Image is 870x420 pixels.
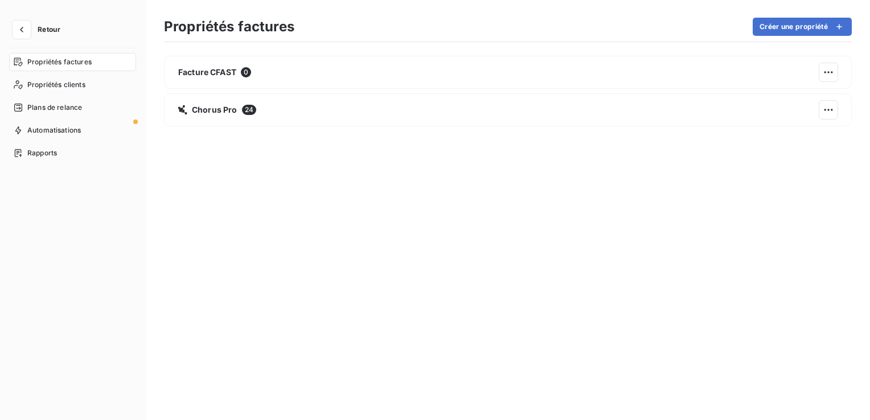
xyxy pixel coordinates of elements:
[753,18,852,36] button: Créer une propriété
[241,67,251,77] span: 0
[27,80,85,90] span: Propriétés clients
[38,26,60,33] span: Retour
[27,57,92,67] span: Propriétés factures
[9,20,69,39] button: Retour
[242,105,256,115] span: 24
[27,102,82,113] span: Plans de relance
[9,144,136,162] a: Rapports
[9,53,136,71] a: Propriétés factures
[9,76,136,94] a: Propriétés clients
[9,98,136,117] a: Plans de relance
[192,104,237,116] span: Chorus Pro
[27,148,57,158] span: Rapports
[178,67,236,78] span: Facture CFAST
[9,121,136,139] a: Automatisations
[27,125,81,135] span: Automatisations
[164,17,294,37] h3: Propriétés factures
